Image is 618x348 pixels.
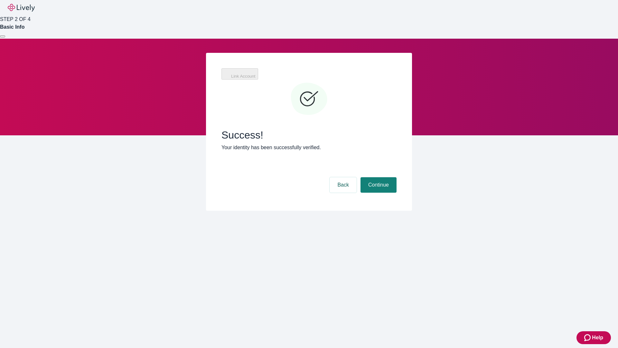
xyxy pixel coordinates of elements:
[330,177,357,193] button: Back
[576,331,611,344] button: Zendesk support iconHelp
[221,144,397,151] p: Your identity has been successfully verified.
[221,129,397,141] span: Success!
[8,4,35,12] img: Lively
[584,334,592,342] svg: Zendesk support icon
[221,68,258,80] button: Link Account
[290,80,328,119] svg: Checkmark icon
[592,334,603,342] span: Help
[360,177,397,193] button: Continue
